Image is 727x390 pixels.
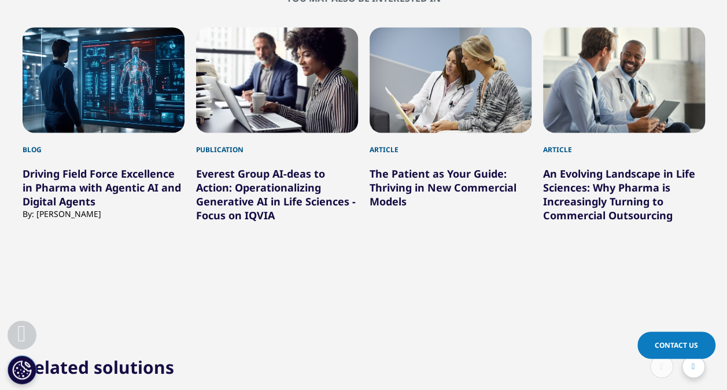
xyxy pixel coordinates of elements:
[8,355,36,384] button: Cookies Settings
[543,166,695,222] a: An Evolving Landscape in Life Sciences: Why Pharma is Increasingly Turning to Commercial Outsourcing
[196,133,358,154] div: Publication
[637,332,715,359] a: Contact Us
[23,27,184,222] div: 1 / 4
[370,133,532,154] div: Article
[196,166,356,222] a: Everest Group AI-deas to Action: Operationalizing Generative AI in Life Sciences - Focus on IQVIA
[23,355,174,378] h2: Related solutions
[23,133,184,154] div: Blog
[370,27,532,222] div: 3 / 4
[543,27,705,222] div: 4 / 4
[23,208,184,219] div: By: [PERSON_NAME]
[196,27,358,222] div: 2 / 4
[543,133,705,154] div: Article
[23,166,181,208] a: Driving Field Force Excellence in Pharma with Agentic AI and Digital Agents
[655,340,698,350] span: Contact Us
[370,166,516,208] a: The Patient as Your Guide: Thriving in New Commercial Models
